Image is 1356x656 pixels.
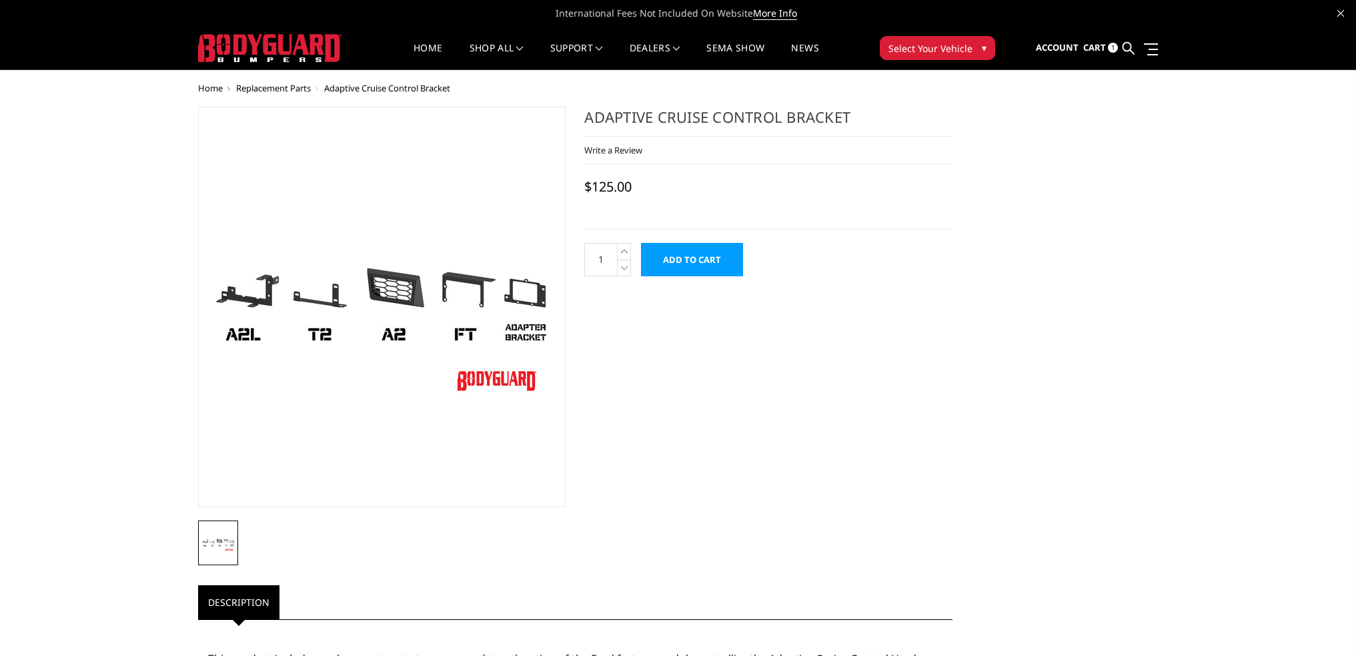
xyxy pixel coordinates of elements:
[584,144,642,156] a: Write a Review
[1108,43,1118,53] span: 1
[1083,41,1106,53] span: Cart
[198,107,566,507] a: Adaptive Cruise Control Bracket
[324,82,450,94] span: Adaptive Cruise Control Bracket
[198,34,342,62] img: BODYGUARD BUMPERS
[414,43,442,69] a: Home
[1036,41,1079,53] span: Account
[641,243,743,276] input: Add to Cart
[202,534,234,552] img: Adaptive Cruise Control Bracket
[584,178,632,196] span: $125.00
[470,43,524,69] a: shop all
[198,585,279,619] a: Description
[215,214,548,401] img: Adaptive Cruise Control Bracket
[198,82,223,94] a: Home
[982,41,986,55] span: ▾
[550,43,603,69] a: Support
[1083,30,1118,66] a: Cart 1
[630,43,680,69] a: Dealers
[236,82,311,94] a: Replacement Parts
[706,43,764,69] a: SEMA Show
[791,43,818,69] a: News
[1036,30,1079,66] a: Account
[888,41,972,55] span: Select Your Vehicle
[753,7,797,20] a: More Info
[880,36,995,60] button: Select Your Vehicle
[584,107,952,137] h1: Adaptive Cruise Control Bracket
